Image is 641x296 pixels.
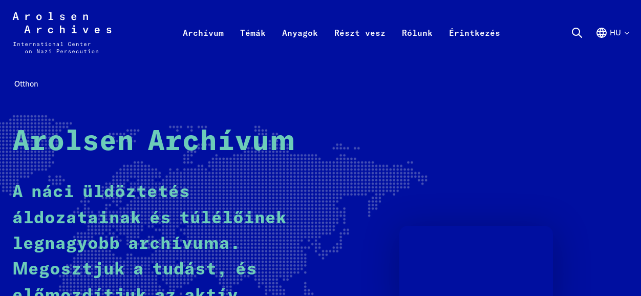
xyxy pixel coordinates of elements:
button: Angol, nyelvválasztás [595,27,629,64]
nav: Navigációs morzsa [12,76,629,92]
a: Rólunk [394,25,441,66]
a: Témák [232,25,274,66]
a: Archívum [175,25,232,66]
font: Arolsen Archívum [12,128,296,156]
font: Rólunk [402,28,433,38]
a: Részt vesz [326,25,394,66]
font: Érintkezés [449,28,500,38]
nav: Elsődleges [175,12,508,53]
font: Témák [240,28,266,38]
a: Érintkezés [441,25,508,66]
font: Anyagok [282,28,318,38]
font: Archívum [183,28,224,38]
font: Otthon [14,79,38,89]
a: Anyagok [274,25,326,66]
font: Részt vesz [334,28,386,38]
font: hu [610,28,621,37]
